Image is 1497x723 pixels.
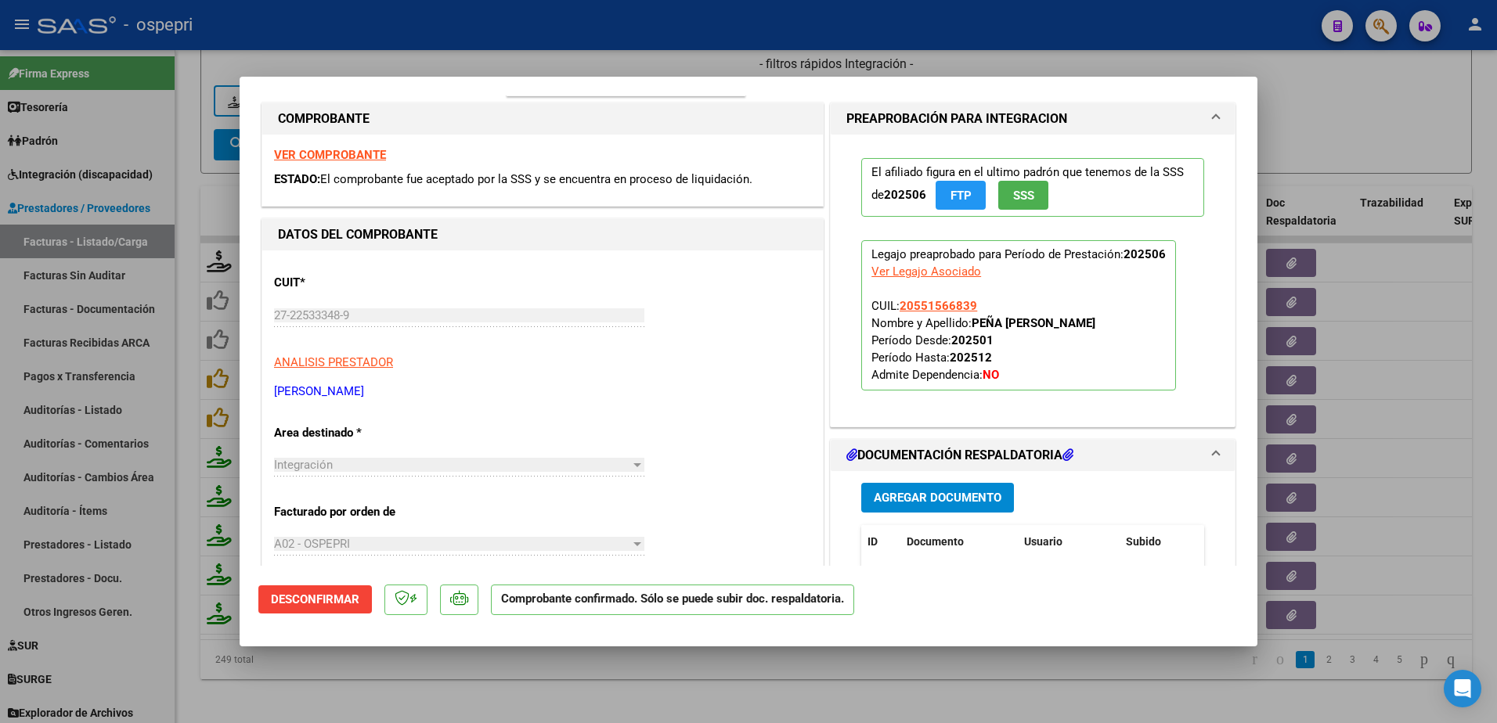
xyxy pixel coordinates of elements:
datatable-header-cell: Subido [1120,525,1198,559]
p: Area destinado * [274,424,435,442]
span: El comprobante fue aceptado por la SSS y se encuentra en proceso de liquidación. [320,172,752,186]
button: Desconfirmar [258,585,372,613]
span: Subido [1126,535,1161,548]
span: 20551566839 [900,299,977,313]
strong: COMPROBANTE [278,111,370,126]
strong: 202512 [950,351,992,365]
strong: PEÑA [PERSON_NAME] [972,316,1095,330]
h1: DOCUMENTACIÓN RESPALDATORIA [846,446,1073,465]
p: CUIT [274,274,435,292]
span: Desconfirmar [271,592,359,606]
div: Open Intercom Messenger [1444,670,1481,707]
button: Agregar Documento [861,483,1014,512]
mat-expansion-panel-header: DOCUMENTACIÓN RESPALDATORIA [831,440,1235,471]
span: CUIL: Nombre y Apellido: Período Desde: Período Hasta: Admite Dependencia: [871,299,1095,382]
div: Ver Legajo Asociado [871,263,981,280]
p: [PERSON_NAME] [274,383,811,401]
datatable-header-cell: Documento [900,525,1018,559]
button: FTP [936,181,986,210]
p: Legajo preaprobado para Período de Prestación: [861,240,1176,390]
span: Usuario [1024,535,1062,548]
strong: 202506 [1124,247,1166,261]
strong: 202506 [884,188,926,202]
div: PREAPROBACIÓN PARA INTEGRACION [831,135,1235,426]
p: Comprobante confirmado. Sólo se puede subir doc. respaldatoria. [491,585,854,615]
span: ANALISIS PRESTADOR [274,355,393,369]
p: El afiliado figura en el ultimo padrón que tenemos de la SSS de [861,158,1204,217]
p: Facturado por orden de [274,503,435,521]
strong: NO [983,368,999,382]
span: A02 - OSPEPRI [274,537,350,551]
span: FTP [951,189,972,203]
span: SSS [1013,189,1034,203]
mat-expansion-panel-header: PREAPROBACIÓN PARA INTEGRACION [831,103,1235,135]
datatable-header-cell: Acción [1198,525,1276,559]
h1: PREAPROBACIÓN PARA INTEGRACION [846,110,1067,128]
span: Documento [907,535,964,548]
button: SSS [998,181,1048,210]
span: ID [868,535,878,548]
span: Agregar Documento [874,491,1001,505]
datatable-header-cell: ID [861,525,900,559]
datatable-header-cell: Usuario [1018,525,1120,559]
span: ESTADO: [274,172,320,186]
strong: 202501 [951,333,994,347]
a: VER COMPROBANTE [274,148,386,162]
span: Integración [274,458,333,472]
strong: DATOS DEL COMPROBANTE [278,227,438,242]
